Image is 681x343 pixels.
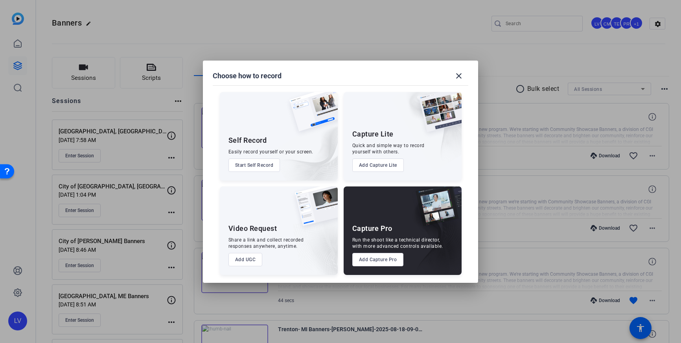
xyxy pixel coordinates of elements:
h1: Choose how to record [213,71,282,81]
img: embarkstudio-capture-pro.png [403,196,462,275]
button: Add Capture Lite [352,159,404,172]
div: Capture Lite [352,129,394,139]
img: capture-lite.png [413,92,462,140]
img: capture-pro.png [410,186,462,234]
div: Quick and simple way to record yourself with others. [352,142,425,155]
img: embarkstudio-self-record.png [269,109,338,181]
button: Add Capture Pro [352,253,404,266]
div: Capture Pro [352,224,392,233]
div: Video Request [228,224,277,233]
img: embarkstudio-ugc-content.png [292,211,338,275]
div: Easily record yourself or your screen. [228,149,313,155]
mat-icon: close [454,71,464,81]
button: Start Self Record [228,159,280,172]
div: Share a link and collect recorded responses anywhere, anytime. [228,237,304,249]
div: Run the shoot like a technical director, with more advanced controls available. [352,237,443,249]
div: Self Record [228,136,267,145]
button: Add UGC [228,253,263,266]
img: self-record.png [283,92,338,139]
img: embarkstudio-capture-lite.png [391,92,462,171]
img: ugc-content.png [289,186,338,234]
